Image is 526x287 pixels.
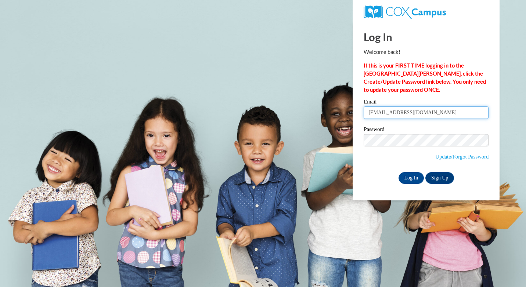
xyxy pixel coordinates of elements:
[364,6,446,19] img: COX Campus
[364,99,489,106] label: Email
[435,154,489,160] a: Update/Forgot Password
[364,62,486,93] strong: If this is your FIRST TIME logging in to the [GEOGRAPHIC_DATA][PERSON_NAME], click the Create/Upd...
[364,48,489,56] p: Welcome back!
[399,172,424,184] input: Log In
[364,8,446,15] a: COX Campus
[364,127,489,134] label: Password
[364,29,489,44] h1: Log In
[425,172,454,184] a: Sign Up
